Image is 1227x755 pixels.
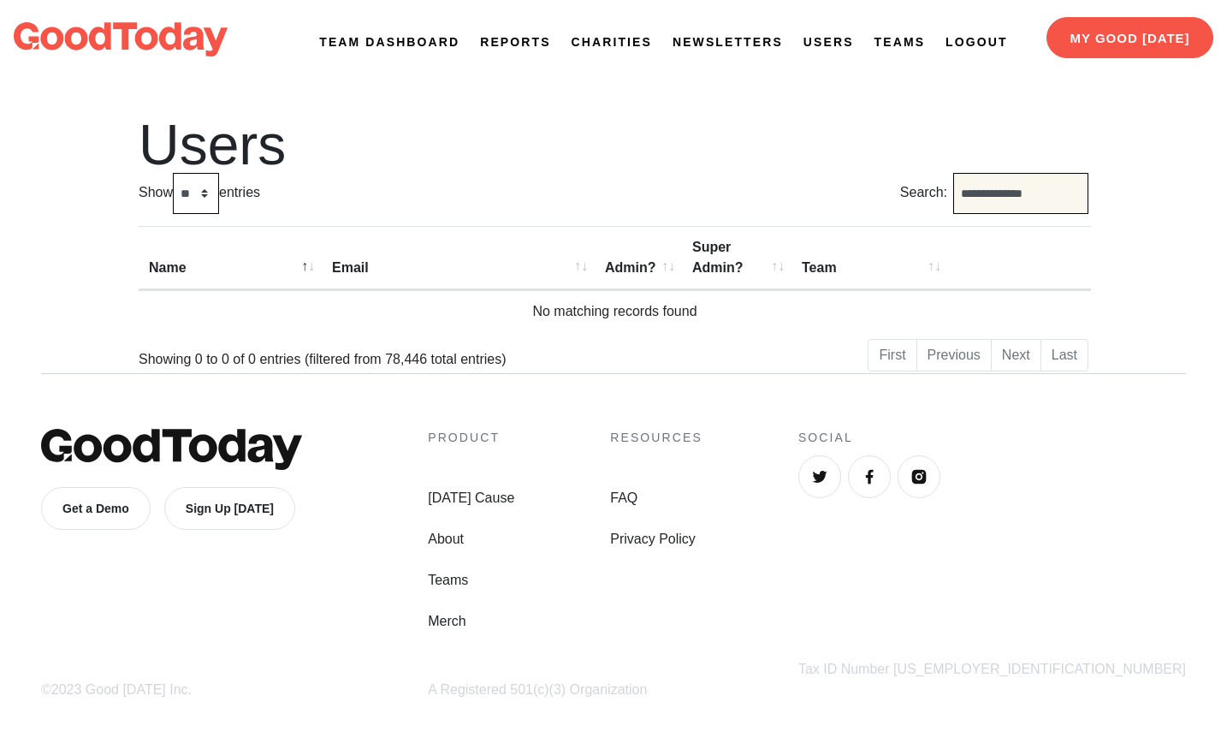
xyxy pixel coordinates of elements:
div: Showing 0 to 0 of 0 entries (filtered from 78,446 total entries) [139,337,519,370]
input: Search: [953,173,1088,214]
a: Teams [874,33,926,51]
div: ©2023 Good [DATE] Inc. [41,680,428,700]
img: Instagram [910,468,928,485]
a: Charities [572,33,652,51]
select: Showentries [173,173,219,214]
h4: Resources [610,429,702,447]
a: [DATE] Cause [428,488,514,508]
th: Name: activate to sort column descending [139,226,322,290]
th: Admin?: activate to sort column ascending [595,226,682,290]
a: Newsletters [673,33,783,51]
a: Privacy Policy [610,529,702,550]
img: Facebook [861,468,878,485]
div: A Registered 501(c)(3) Organization [428,680,798,700]
th: Email: activate to sort column ascending [322,226,595,290]
a: Team Dashboard [319,33,459,51]
a: Users [803,33,854,51]
th: Super Admin?: activate to sort column ascending [682,226,791,290]
td: No matching records found [139,290,1091,332]
a: Get a Demo [41,487,151,530]
h4: Product [428,429,514,447]
a: My Good [DATE] [1046,17,1213,58]
div: Tax ID Number [US_EMPLOYER_IDENTIFICATION_NUMBER] [798,659,1186,680]
a: Instagram [898,455,940,498]
a: Sign Up [DATE] [164,487,295,530]
img: Twitter [811,468,828,485]
h4: Social [798,429,1186,447]
a: About [428,529,514,550]
label: Show entries [139,173,260,214]
img: logo-dark-da6b47b19159aada33782b937e4e11ca563a98e0ec6b0b8896e274de7198bfd4.svg [14,22,228,56]
img: GoodToday [41,429,302,470]
a: Logout [945,33,1007,51]
th: Team: activate to sort column ascending [791,226,948,290]
a: Facebook [848,455,891,498]
a: Teams [428,570,514,591]
label: Search: [900,173,1088,214]
a: FAQ [610,488,702,508]
a: Merch [428,611,514,632]
h1: Users [139,116,1088,173]
a: Reports [480,33,550,51]
a: Twitter [798,455,841,498]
